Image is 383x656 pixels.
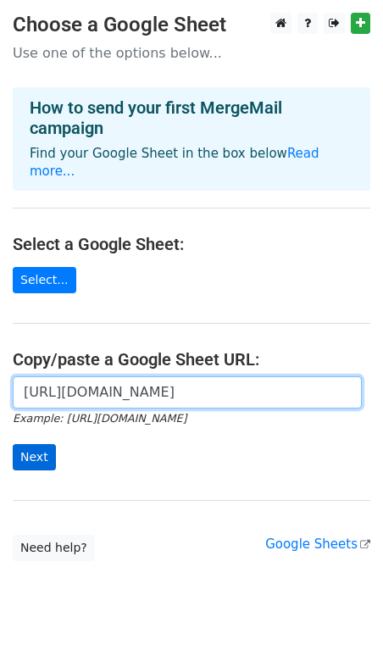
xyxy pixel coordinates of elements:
h4: Copy/paste a Google Sheet URL: [13,349,370,370]
a: Select... [13,267,76,293]
input: Next [13,444,56,470]
p: Use one of the options below... [13,44,370,62]
h4: Select a Google Sheet: [13,234,370,254]
a: Need help? [13,535,95,561]
a: Google Sheets [265,536,370,552]
h4: How to send your first MergeMail campaign [30,97,353,138]
small: Example: [URL][DOMAIN_NAME] [13,412,186,425]
a: Read more... [30,146,319,179]
input: Paste your Google Sheet URL here [13,376,362,409]
iframe: Chat Widget [298,575,383,656]
p: Find your Google Sheet in the box below [30,145,353,181]
h3: Choose a Google Sheet [13,13,370,37]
